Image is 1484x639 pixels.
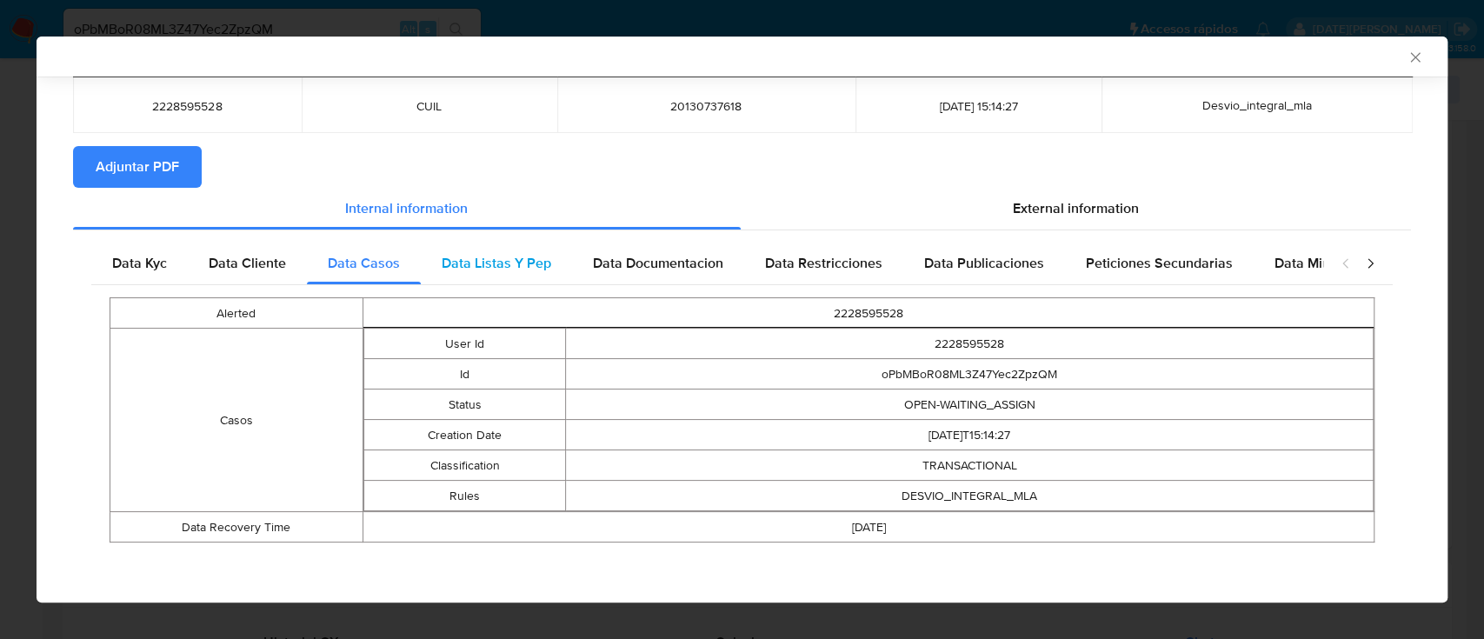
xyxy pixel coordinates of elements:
div: closure-recommendation-modal [37,37,1447,602]
span: Data Documentacion [593,253,723,273]
button: Cerrar ventana [1407,49,1422,64]
div: Detailed internal info [91,243,1323,284]
span: Adjuntar PDF [96,148,179,186]
button: Adjuntar PDF [73,146,202,188]
span: Data Restricciones [765,253,882,273]
span: 20130737618 [578,98,835,114]
td: Rules [363,481,565,511]
span: Internal information [345,198,468,218]
td: Status [363,389,565,420]
span: Data Publicaciones [924,253,1044,273]
span: Data Listas Y Pep [442,253,551,273]
td: Casos [110,329,363,512]
td: User Id [363,329,565,359]
div: Detailed info [73,188,1411,230]
td: Alerted [110,298,363,329]
span: Data Kyc [112,253,167,273]
span: 2228595528 [94,98,281,114]
td: [DATE]T15:14:27 [566,420,1374,450]
td: TRANSACTIONAL [566,450,1374,481]
td: Data Recovery Time [110,512,363,542]
span: Desvio_integral_mla [1202,97,1312,114]
span: External information [1013,198,1139,218]
td: 2228595528 [566,329,1374,359]
td: DESVIO_INTEGRAL_MLA [566,481,1374,511]
td: Creation Date [363,420,565,450]
td: [DATE] [363,512,1374,542]
td: OPEN-WAITING_ASSIGN [566,389,1374,420]
span: [DATE] 15:14:27 [876,98,1081,114]
td: Id [363,359,565,389]
span: Peticiones Secundarias [1086,253,1233,273]
span: Data Cliente [209,253,286,273]
span: Data Minoridad [1274,253,1370,273]
td: oPbMBoR08ML3Z47Yec2ZpzQM [566,359,1374,389]
td: 2228595528 [363,298,1374,329]
span: CUIL [323,98,536,114]
td: Classification [363,450,565,481]
span: Data Casos [328,253,400,273]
